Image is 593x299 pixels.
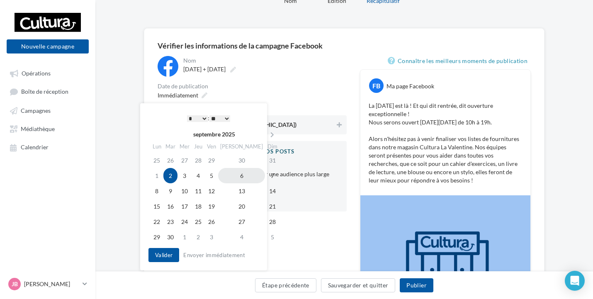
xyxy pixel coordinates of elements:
[205,153,218,168] td: 29
[24,280,79,288] p: [PERSON_NAME]
[400,278,433,292] button: Publier
[158,83,347,89] div: Date de publication
[7,276,89,292] a: JB [PERSON_NAME]
[192,229,205,245] td: 2
[265,229,279,245] td: 5
[163,128,265,141] th: septembre 2025
[150,168,163,183] td: 1
[265,168,279,183] td: 7
[192,168,205,183] td: 4
[192,214,205,229] td: 25
[192,183,205,199] td: 11
[265,214,279,229] td: 28
[22,70,51,77] span: Opérations
[167,112,250,124] div: :
[369,78,384,93] div: FB
[21,144,49,151] span: Calendrier
[163,168,177,183] td: 2
[5,121,90,136] a: Médiathèque
[265,199,279,214] td: 21
[163,229,177,245] td: 30
[177,229,192,245] td: 1
[205,214,218,229] td: 26
[265,141,279,153] th: Dim
[180,250,248,260] button: Envoyer immédiatement
[158,92,198,99] span: Immédiatement
[183,66,226,73] span: [DATE] + [DATE]
[150,229,163,245] td: 29
[148,248,179,262] button: Valider
[5,84,90,99] a: Boîte de réception
[321,278,396,292] button: Sauvegarder et quitter
[7,39,89,53] button: Nouvelle campagne
[177,183,192,199] td: 10
[177,168,192,183] td: 3
[5,103,90,118] a: Campagnes
[150,199,163,214] td: 15
[218,153,265,168] td: 30
[565,271,585,291] div: Open Intercom Messenger
[205,168,218,183] td: 5
[192,199,205,214] td: 18
[5,139,90,154] a: Calendrier
[218,168,265,183] td: 6
[386,82,434,90] div: Ma page Facebook
[218,214,265,229] td: 27
[205,183,218,199] td: 12
[5,66,90,80] a: Opérations
[205,199,218,214] td: 19
[218,229,265,245] td: 4
[150,214,163,229] td: 22
[255,278,316,292] button: Étape précédente
[163,199,177,214] td: 16
[192,141,205,153] th: Jeu
[177,214,192,229] td: 24
[150,141,163,153] th: Lun
[177,153,192,168] td: 27
[218,141,265,153] th: [PERSON_NAME]
[21,125,55,132] span: Médiathèque
[205,229,218,245] td: 3
[163,141,177,153] th: Mar
[163,214,177,229] td: 23
[150,153,163,168] td: 25
[388,56,531,66] a: Connaître les meilleurs moments de publication
[21,88,68,95] span: Boîte de réception
[21,107,51,114] span: Campagnes
[177,199,192,214] td: 17
[218,199,265,214] td: 20
[218,183,265,199] td: 13
[192,153,205,168] td: 28
[177,141,192,153] th: Mer
[369,102,522,185] p: La [DATE] est là ! Et qui dit rentrée, dit ouverture exceptionnelle ! Nous serons ouvert [DATE][D...
[265,153,279,168] td: 31
[205,141,218,153] th: Ven
[150,183,163,199] td: 8
[163,153,177,168] td: 26
[12,280,18,288] span: JB
[183,58,345,63] div: Nom
[265,183,279,199] td: 14
[158,42,531,49] div: Vérifier les informations de la campagne Facebook
[163,183,177,199] td: 9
